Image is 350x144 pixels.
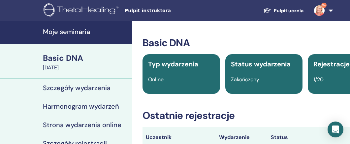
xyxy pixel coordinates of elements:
img: graduation-cap-white.svg [263,8,271,13]
span: Typ wydarzenia [148,60,198,68]
span: 9+ [321,3,327,8]
img: logo.png [44,3,121,18]
a: Basic DNA[DATE] [39,53,132,72]
span: 1/20 [313,76,324,83]
h4: Harmonogram wydarzeń [43,102,119,110]
span: Pulpit instruktora [125,7,224,14]
img: default.jpg [314,5,325,16]
span: Zakończony [231,76,259,83]
div: Open Intercom Messenger [328,122,343,137]
h4: Szczegóły wydarzenia [43,84,111,92]
h4: Moje seminaria [43,28,128,36]
div: [DATE] [43,64,128,72]
a: Pulpit ucznia [258,5,309,17]
div: Basic DNA [43,53,128,64]
h4: Strona wydarzenia online [43,121,121,129]
span: Online [148,76,164,83]
span: Status wydarzenia [231,60,291,68]
span: Rejestracje [313,60,350,68]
